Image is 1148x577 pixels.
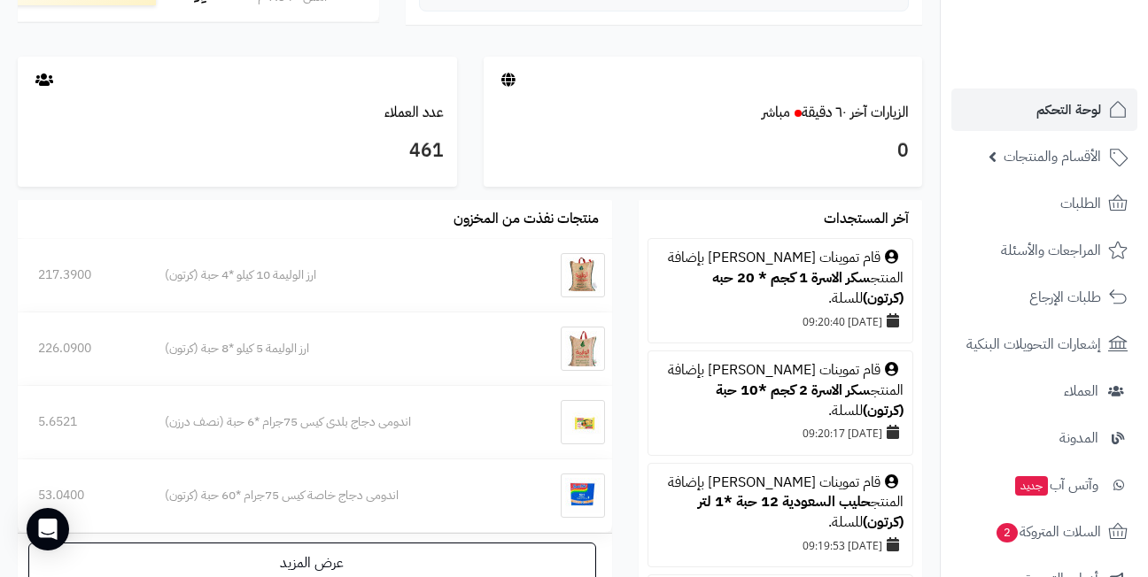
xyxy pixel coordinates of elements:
[657,248,904,309] div: قام تموينات [PERSON_NAME] بإضافة المنتج للسلة.
[995,519,1101,544] span: السلات المتروكة
[951,417,1137,459] a: المدونة
[1015,476,1048,496] span: جديد
[951,229,1137,272] a: المراجعات والأسئلة
[561,327,605,371] img: ارز الوليمة 5 كيلو *8 حبة (كرتون)
[561,253,605,297] img: ارز الوليمة 10 كيلو *4 حبة (كرتون)
[951,182,1137,225] a: الطلبات
[1036,97,1101,122] span: لوحة التحكم
[997,523,1018,542] span: 2
[951,511,1137,553] a: السلات المتروكة2
[657,533,904,558] div: [DATE] 09:19:53
[951,370,1137,412] a: العملاء
[951,464,1137,506] a: وآتس آبجديد
[1060,191,1101,216] span: الطلبات
[165,340,512,358] div: ارز الوليمة 5 كيلو *8 حبة (كرتون)
[38,340,124,358] div: 226.0900
[951,88,1137,131] a: لوحة التحكم
[657,309,904,334] div: [DATE] 09:20:40
[38,487,124,504] div: 53.0400
[716,380,904,421] a: سكر الاسرة 2 كجم *10 حبة (كرتون)
[712,267,904,309] a: سكر الاسرة 1 كجم * 20 حبه (كرتون)
[657,473,904,534] div: قام تموينات [PERSON_NAME] بإضافة المنتج للسلة.
[951,276,1137,319] a: طلبات الإرجاع
[1013,473,1098,497] span: وآتس آب
[1004,144,1101,169] span: الأقسام والمنتجات
[657,420,904,445] div: [DATE] 09:20:17
[561,400,605,444] img: اندومى دجاج بلدى كيس 75جرام *6 حبة (نصف درزن)
[1001,238,1101,263] span: المراجعات والأسئلة
[31,136,444,166] h3: 461
[1059,426,1098,450] span: المدونة
[27,508,69,550] div: Open Intercom Messenger
[762,102,909,123] a: الزيارات آخر ٦٠ دقيقةمباشر
[454,212,599,227] h3: منتجات نفذت من المخزون
[384,102,444,123] a: عدد العملاء
[1064,379,1098,404] span: العملاء
[165,413,512,431] div: اندومى دجاج بلدى كيس 75جرام *6 حبة (نصف درزن)
[165,266,512,284] div: ارز الوليمة 10 كيلو *4 حبة (كرتون)
[698,491,904,533] a: حليب السعودية 12 حبة *1 لتر (كرتون)
[165,487,512,504] div: اندومى دجاج خاصة كيس 75جرام *60 حبة (كرتون)
[1028,50,1131,87] img: logo-2.png
[762,102,790,123] small: مباشر
[824,212,909,227] h3: آخر المستجدات
[1029,285,1101,310] span: طلبات الإرجاع
[951,323,1137,365] a: إشعارات التحويلات البنكية
[497,136,910,166] h3: 0
[38,413,124,431] div: 5.6521
[657,360,904,421] div: قام تموينات [PERSON_NAME] بإضافة المنتج للسلة.
[966,332,1101,357] span: إشعارات التحويلات البنكية
[561,473,605,518] img: اندومى دجاج خاصة كيس 75جرام *60 حبة (كرتون)
[38,266,124,284] div: 217.3900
